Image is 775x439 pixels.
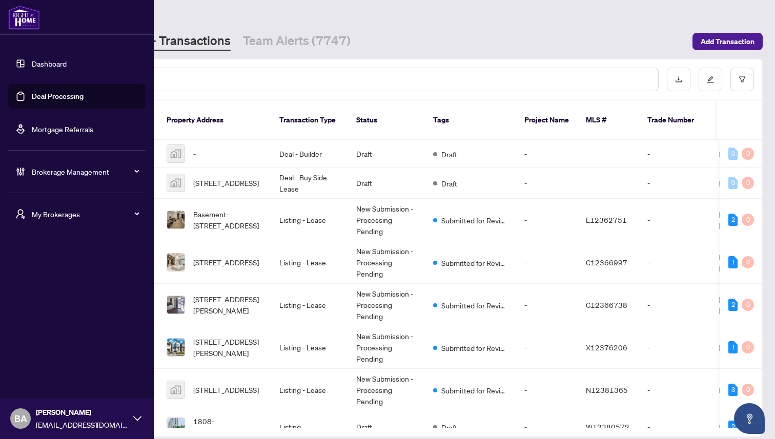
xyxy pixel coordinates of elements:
span: edit [707,76,714,83]
div: 2 [728,421,738,433]
div: 0 [742,177,754,189]
td: - [639,284,711,326]
a: Deal Processing [32,92,84,101]
td: Listing - Lease [271,199,348,241]
img: thumbnail-img [167,254,185,271]
div: 3 [728,384,738,396]
img: thumbnail-img [167,418,185,435]
th: Tags [425,100,516,140]
span: download [675,76,682,83]
img: logo [8,5,40,30]
span: Basement-[STREET_ADDRESS] [193,208,263,231]
td: - [639,168,711,199]
span: [STREET_ADDRESS][PERSON_NAME] [193,294,263,316]
div: 0 [728,177,738,189]
button: Add Transaction [692,33,763,50]
td: - [516,369,578,411]
span: [STREET_ADDRESS][PERSON_NAME] [193,336,263,359]
span: Add Transaction [701,33,754,50]
div: 0 [742,384,754,396]
img: thumbnail-img [167,339,185,356]
td: New Submission - Processing Pending [348,199,425,241]
span: - [193,148,196,159]
td: Draft [348,140,425,168]
span: W12380572 [586,422,629,431]
span: C12366997 [586,258,627,267]
td: - [639,326,711,369]
th: Trade Number [639,100,711,140]
div: 0 [742,299,754,311]
th: MLS # [578,100,639,140]
div: 0 [728,148,738,160]
th: Status [348,100,425,140]
div: 0 [742,148,754,160]
td: - [516,284,578,326]
span: BA [14,411,27,426]
img: thumbnail-img [167,296,185,313]
span: Draft [441,149,457,160]
td: Listing - Lease [271,326,348,369]
div: 1 [728,341,738,353]
div: 0 [742,256,754,268]
td: - [516,140,578,168]
span: Draft [441,422,457,433]
span: N12381365 [586,385,628,394]
td: - [639,140,711,168]
span: Submitted for Review [441,257,508,268]
td: - [639,241,711,284]
span: user-switch [15,209,26,219]
div: 2 [728,214,738,226]
span: filter [739,76,746,83]
span: [EMAIL_ADDRESS][DOMAIN_NAME] [36,419,128,430]
span: 1808-[STREET_ADDRESS] [193,415,263,438]
a: Mortgage Referrals [32,124,93,134]
td: New Submission - Processing Pending [348,241,425,284]
button: filter [730,68,754,91]
th: Property Address [158,100,271,140]
td: Listing - Lease [271,369,348,411]
td: New Submission - Processing Pending [348,369,425,411]
span: E12362751 [586,215,627,224]
img: thumbnail-img [167,381,185,399]
td: New Submission - Processing Pending [348,326,425,369]
td: - [516,199,578,241]
th: Transaction Type [271,100,348,140]
span: My Brokerages [32,208,138,220]
img: thumbnail-img [167,145,185,162]
td: Listing - Lease [271,241,348,284]
span: Submitted for Review [441,300,508,311]
a: Dashboard [32,59,67,68]
td: - [516,168,578,199]
div: 0 [742,214,754,226]
td: Deal - Buy Side Lease [271,168,348,199]
div: 2 [728,299,738,311]
span: C12366738 [586,300,627,309]
button: download [667,68,690,91]
span: [STREET_ADDRESS] [193,384,259,395]
button: edit [699,68,722,91]
span: [PERSON_NAME] [36,407,128,418]
span: [STREET_ADDRESS] [193,177,259,189]
span: Submitted for Review [441,215,508,226]
td: - [516,326,578,369]
img: thumbnail-img [167,211,185,228]
td: Deal - Builder [271,140,348,168]
span: Draft [441,178,457,189]
td: Draft [348,168,425,199]
td: New Submission - Processing Pending [348,284,425,326]
td: - [639,199,711,241]
span: Submitted for Review [441,342,508,353]
span: Submitted for Review [441,385,508,396]
span: [STREET_ADDRESS] [193,257,259,268]
div: 1 [728,256,738,268]
td: - [639,369,711,411]
th: Project Name [516,100,578,140]
img: thumbnail-img [167,174,185,192]
span: X12376206 [586,343,627,352]
a: Team Alerts (7747) [243,32,351,51]
div: 0 [742,341,754,353]
td: - [516,241,578,284]
td: Listing - Lease [271,284,348,326]
span: Brokerage Management [32,166,138,177]
button: Open asap [734,403,765,434]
